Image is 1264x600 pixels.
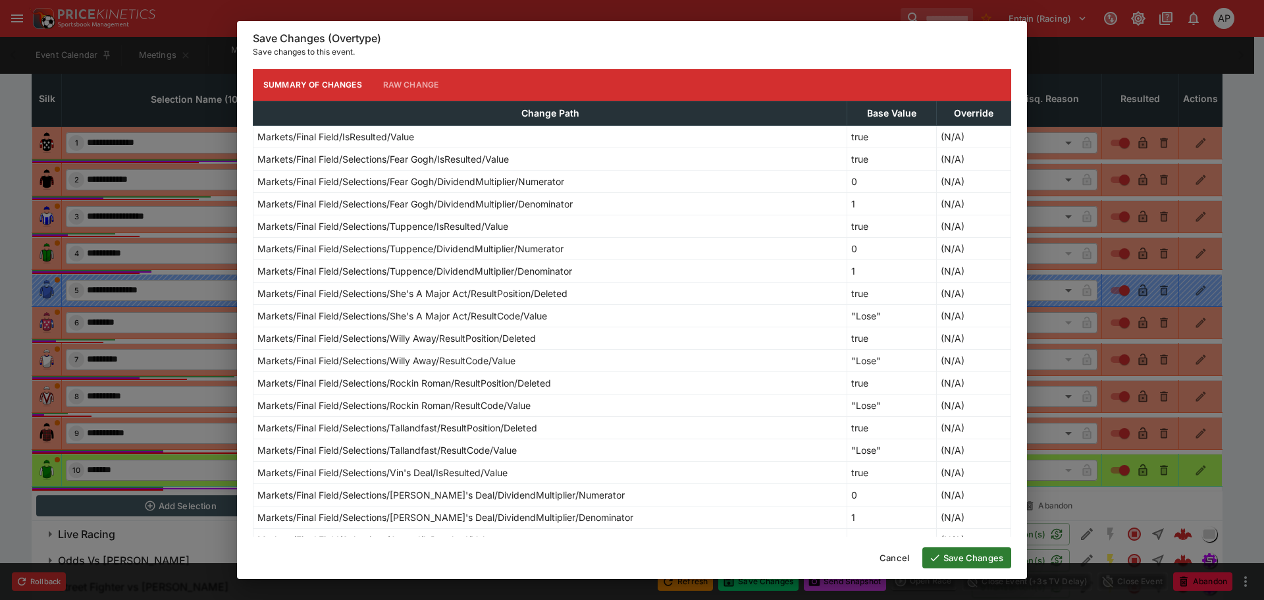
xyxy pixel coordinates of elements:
td: 1 [847,192,937,215]
td: true [847,461,937,483]
td: 0 [847,170,937,192]
td: (N/A) [937,170,1011,192]
p: Markets/Final Field/Selections/She's A Major Act/ResultPosition/Deleted [257,286,567,300]
p: Markets/Final Field/Selections/Tallandfast/ResultCode/Value [257,443,517,457]
td: (N/A) [937,349,1011,371]
td: (N/A) [937,125,1011,148]
td: (N/A) [937,282,1011,304]
p: Markets/Final Field/Selections/[PERSON_NAME]'s Deal/DividendMultiplier/Denominator [257,510,633,524]
p: Markets/Final Field/Selections/Willy Away/ResultPosition/Deleted [257,331,536,345]
td: (N/A) [937,506,1011,528]
td: (N/A) [937,439,1011,461]
p: Markets/Final Field/Selections/Fear Gogh/DividendMultiplier/Numerator [257,175,564,188]
td: true [847,215,937,237]
td: (N/A) [937,148,1011,170]
p: Markets/Final Field/Selections/Tallandfast/ResultPosition/Deleted [257,421,537,435]
td: (N/A) [937,215,1011,237]
td: (N/A) [937,528,1011,551]
td: 0 [847,237,937,259]
p: Markets/Final Field/Selections/Crystal/IsResulted/Value [257,533,495,547]
p: Markets/Final Field/Selections/Fear Gogh/IsResulted/Value [257,152,509,166]
td: "Lose" [847,439,937,461]
td: "Lose" [847,304,937,327]
td: (N/A) [937,483,1011,506]
button: Raw Change [373,69,450,101]
td: "Lose" [847,349,937,371]
td: (N/A) [937,304,1011,327]
td: (N/A) [937,237,1011,259]
td: (N/A) [937,327,1011,349]
p: Markets/Final Field/Selections/Tuppence/DividendMultiplier/Denominator [257,264,572,278]
p: Markets/Final Field/Selections/Rockin Roman/ResultCode/Value [257,398,531,412]
td: 0 [847,483,937,506]
td: true [847,125,937,148]
p: Markets/Final Field/Selections/[PERSON_NAME]'s Deal/DividendMultiplier/Numerator [257,488,625,502]
th: Base Value [847,101,937,125]
td: (N/A) [937,259,1011,282]
p: Markets/Final Field/Selections/Tuppence/DividendMultiplier/Numerator [257,242,564,256]
h6: Save Changes (Overtype) [253,32,1011,45]
td: true [847,282,937,304]
td: (N/A) [937,371,1011,394]
p: Markets/Final Field/IsResulted/Value [257,130,414,144]
th: Change Path [253,101,847,125]
td: (N/A) [937,192,1011,215]
td: (N/A) [937,416,1011,439]
td: 1 [847,506,937,528]
td: true [847,416,937,439]
button: Cancel [872,547,917,568]
th: Override [937,101,1011,125]
p: Markets/Final Field/Selections/Fear Gogh/DividendMultiplier/Denominator [257,197,573,211]
td: (N/A) [937,461,1011,483]
td: true [847,327,937,349]
p: Markets/Final Field/Selections/Willy Away/ResultCode/Value [257,354,515,368]
td: true [847,371,937,394]
button: Summary of Changes [253,69,373,101]
button: Save Changes [922,547,1011,568]
td: "Lose" [847,394,937,416]
p: Save changes to this event. [253,45,1011,59]
td: (N/A) [937,394,1011,416]
p: Markets/Final Field/Selections/Rockin Roman/ResultPosition/Deleted [257,376,551,390]
td: true [847,148,937,170]
p: Markets/Final Field/Selections/Tuppence/IsResulted/Value [257,219,508,233]
p: Markets/Final Field/Selections/Vin's Deal/IsResulted/Value [257,466,508,479]
td: true [847,528,937,551]
p: Markets/Final Field/Selections/She's A Major Act/ResultCode/Value [257,309,547,323]
td: 1 [847,259,937,282]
